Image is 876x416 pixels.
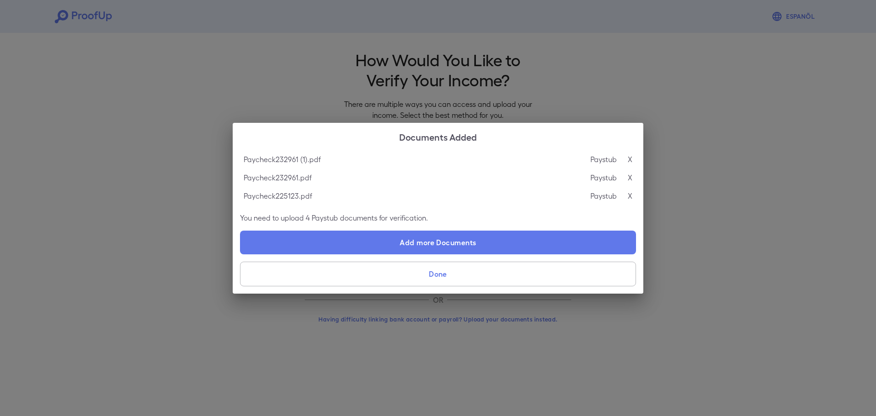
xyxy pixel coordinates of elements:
h2: Documents Added [233,123,643,150]
p: Paycheck232961.pdf [244,172,312,183]
p: Paystub [590,190,617,201]
button: Done [240,262,636,286]
p: Paycheck232961 (1).pdf [244,154,321,165]
p: Paystub [590,154,617,165]
p: X [628,190,632,201]
p: Paystub [590,172,617,183]
p: Paycheck225123.pdf [244,190,312,201]
label: Add more Documents [240,231,636,254]
p: X [628,172,632,183]
p: You need to upload 4 Paystub documents for verification. [240,212,636,223]
p: X [628,154,632,165]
